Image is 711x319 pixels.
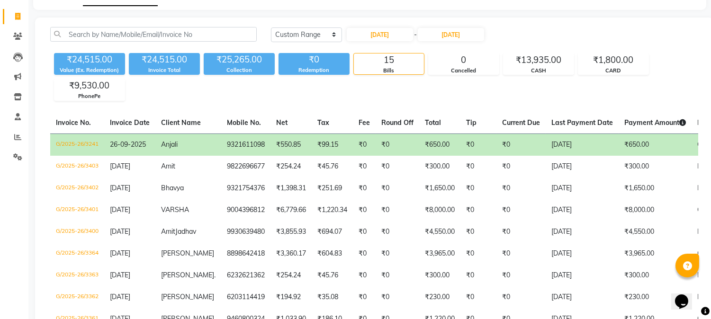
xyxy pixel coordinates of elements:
[578,67,648,75] div: CARD
[161,205,189,214] span: VARSHA
[221,243,270,265] td: 8898642418
[161,249,214,257] span: [PERSON_NAME]
[359,118,370,127] span: Fee
[546,286,619,308] td: [DATE]
[110,271,130,279] span: [DATE]
[270,265,312,286] td: ₹254.24
[347,28,413,41] input: Start Date
[578,53,648,67] div: ₹1,800.00
[353,265,376,286] td: ₹0
[129,66,200,74] div: Invoice Total
[546,133,619,156] td: [DATE]
[129,53,200,66] div: ₹24,515.00
[161,227,175,236] span: Amit
[54,92,125,100] div: PhonePe
[466,118,477,127] span: Tip
[496,156,546,177] td: ₹0
[312,156,353,177] td: ₹45.76
[110,162,130,170] span: [DATE]
[429,53,499,67] div: 0
[619,221,692,243] td: ₹4,550.00
[221,133,270,156] td: 9321611098
[376,243,419,265] td: ₹0
[110,227,130,236] span: [DATE]
[546,221,619,243] td: [DATE]
[619,156,692,177] td: ₹300.00
[161,140,178,149] span: Anjali
[110,118,150,127] span: Invoice Date
[279,53,350,66] div: ₹0
[429,67,499,75] div: Cancelled
[161,292,214,301] span: [PERSON_NAME]
[50,286,104,308] td: G/2025-26/3362
[419,265,460,286] td: ₹300.00
[270,286,312,308] td: ₹194.92
[376,133,419,156] td: ₹0
[376,177,419,199] td: ₹0
[376,199,419,221] td: ₹0
[353,133,376,156] td: ₹0
[353,221,376,243] td: ₹0
[110,205,130,214] span: [DATE]
[353,156,376,177] td: ₹0
[376,286,419,308] td: ₹0
[619,243,692,265] td: ₹3,965.00
[376,156,419,177] td: ₹0
[460,156,496,177] td: ₹0
[110,184,130,192] span: [DATE]
[619,199,692,221] td: ₹8,000.00
[276,118,288,127] span: Net
[504,67,574,75] div: CASH
[204,53,275,66] div: ₹25,265.00
[221,199,270,221] td: 9004396812
[496,243,546,265] td: ₹0
[270,243,312,265] td: ₹3,360.17
[270,133,312,156] td: ₹550.85
[227,118,261,127] span: Mobile No.
[419,156,460,177] td: ₹300.00
[354,67,424,75] div: Bills
[221,286,270,308] td: 6203114419
[619,286,692,308] td: ₹230.00
[312,133,353,156] td: ₹99.15
[110,292,130,301] span: [DATE]
[50,199,104,221] td: G/2025-26/3401
[175,227,196,236] span: Jadhav
[161,118,201,127] span: Client Name
[353,286,376,308] td: ₹0
[419,133,460,156] td: ₹650.00
[624,118,686,127] span: Payment Amount
[353,243,376,265] td: ₹0
[54,66,125,74] div: Value (Ex. Redemption)
[546,199,619,221] td: [DATE]
[312,199,353,221] td: ₹1,220.34
[312,243,353,265] td: ₹604.83
[381,118,414,127] span: Round Off
[419,243,460,265] td: ₹3,965.00
[496,221,546,243] td: ₹0
[56,118,91,127] span: Invoice No.
[221,177,270,199] td: 9321754376
[551,118,613,127] span: Last Payment Date
[496,133,546,156] td: ₹0
[504,53,574,67] div: ₹13,935.00
[546,265,619,286] td: [DATE]
[110,249,130,257] span: [DATE]
[619,133,692,156] td: ₹650.00
[546,156,619,177] td: [DATE]
[279,66,350,74] div: Redemption
[54,79,125,92] div: ₹9,530.00
[496,199,546,221] td: ₹0
[50,156,104,177] td: G/2025-26/3403
[496,286,546,308] td: ₹0
[204,66,275,74] div: Collection
[546,243,619,265] td: [DATE]
[354,53,424,67] div: 15
[161,271,214,279] span: [PERSON_NAME]
[460,265,496,286] td: ₹0
[50,243,104,265] td: G/2025-26/3364
[376,265,419,286] td: ₹0
[376,221,419,243] td: ₹0
[50,133,104,156] td: G/2025-26/3241
[50,177,104,199] td: G/2025-26/3402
